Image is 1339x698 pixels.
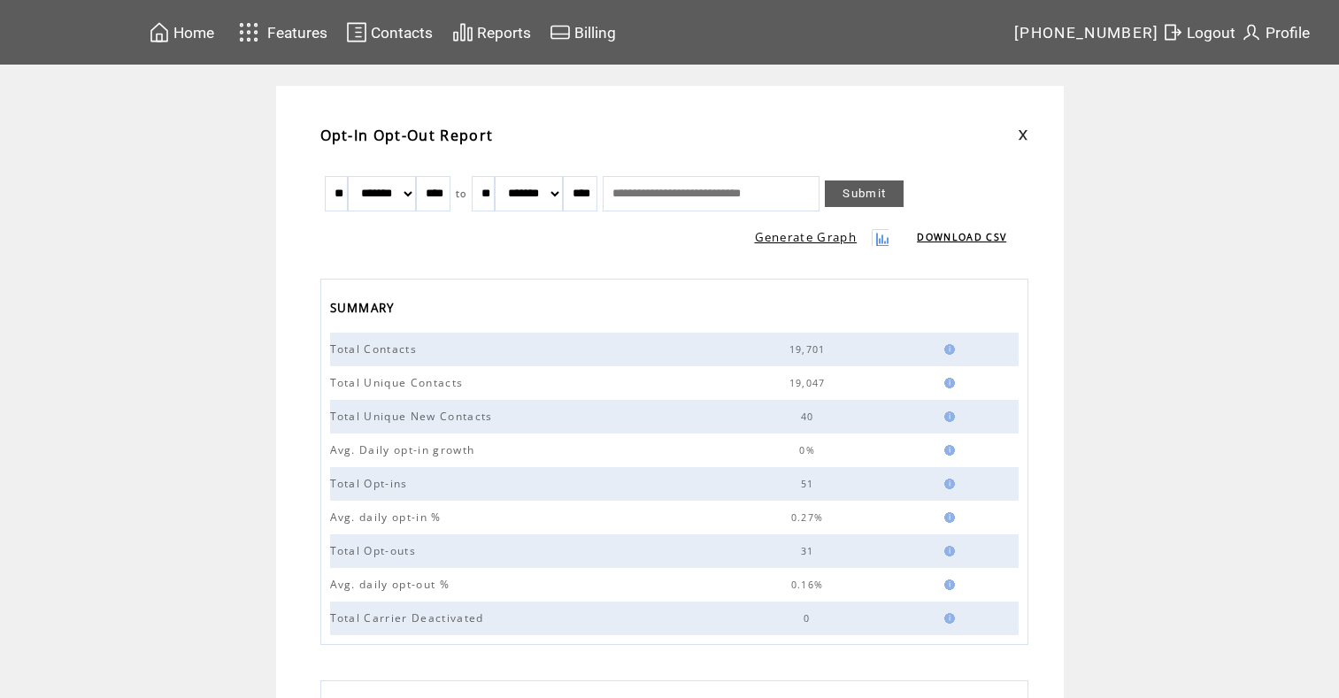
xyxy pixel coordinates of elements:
img: creidtcard.svg [550,21,571,43]
span: Total Unique Contacts [330,375,468,390]
img: profile.svg [1241,21,1262,43]
a: Submit [825,180,904,207]
img: features.svg [234,18,265,47]
span: Total Carrier Deactivated [330,610,489,625]
img: help.gif [939,411,955,422]
img: exit.svg [1162,21,1183,43]
span: 51 [801,478,819,490]
a: Profile [1238,19,1312,46]
span: 0.16% [791,579,828,591]
img: contacts.svg [346,21,367,43]
span: Contacts [371,24,433,42]
span: 0% [799,444,820,456]
span: Total Opt-ins [330,476,412,491]
span: Total Unique New Contacts [330,409,497,424]
span: Total Opt-outs [330,543,421,558]
span: 19,701 [789,343,830,356]
span: to [456,188,467,200]
span: Features [267,24,327,42]
img: help.gif [939,613,955,624]
span: SUMMARY [330,295,399,325]
span: Avg. Daily opt-in growth [330,442,480,457]
span: 31 [801,545,819,557]
span: Total Contacts [330,341,422,357]
span: 19,047 [789,377,830,389]
span: 0 [804,612,814,625]
a: Generate Graph [755,229,858,245]
a: Reports [450,19,534,46]
img: help.gif [939,378,955,388]
span: Billing [574,24,616,42]
img: help.gif [939,479,955,489]
img: help.gif [939,579,955,590]
a: DOWNLOAD CSV [917,231,1006,243]
span: Reports [477,24,531,42]
img: home.svg [149,21,170,43]
span: 40 [801,410,819,423]
img: help.gif [939,546,955,556]
img: chart.svg [452,21,473,43]
span: Opt-In Opt-Out Report [320,126,494,145]
a: Features [231,15,331,50]
a: Logout [1159,19,1238,46]
span: 0.27% [791,511,828,524]
img: help.gif [939,445,955,456]
a: Contacts [343,19,435,46]
img: help.gif [939,512,955,523]
span: Profile [1266,24,1310,42]
a: Home [146,19,217,46]
span: Avg. daily opt-in % [330,510,446,525]
img: help.gif [939,344,955,355]
span: [PHONE_NUMBER] [1014,24,1159,42]
a: Billing [547,19,619,46]
span: Avg. daily opt-out % [330,577,455,592]
span: Home [173,24,214,42]
span: Logout [1187,24,1235,42]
